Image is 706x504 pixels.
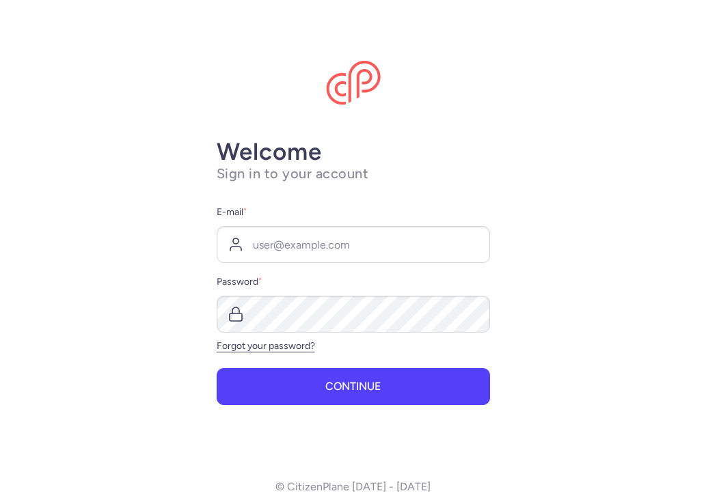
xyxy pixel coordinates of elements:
strong: Welcome [217,137,322,166]
span: Continue [325,380,381,393]
p: © CitizenPlane [DATE] - [DATE] [275,481,431,493]
label: E-mail [217,204,490,221]
h1: Sign in to your account [217,165,490,182]
img: CitizenPlane logo [326,61,381,106]
button: Continue [217,368,490,405]
input: user@example.com [217,226,490,263]
a: Forgot your password? [217,340,315,352]
label: Password [217,274,490,290]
